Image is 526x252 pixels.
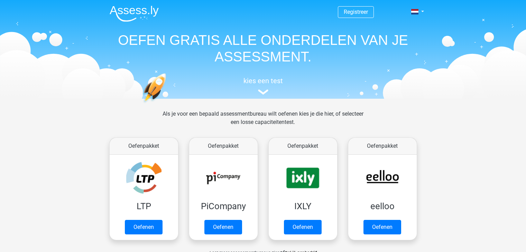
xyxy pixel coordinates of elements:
h1: OEFEN GRATIS ALLE ONDERDELEN VAN JE ASSESSMENT. [104,32,422,65]
a: Registreer [344,9,368,15]
a: Oefenen [284,220,322,234]
a: Oefenen [204,220,242,234]
div: Als je voor een bepaald assessmentbureau wilt oefenen kies je die hier, of selecteer een losse ca... [157,110,369,135]
img: oefenen [142,73,193,136]
img: Assessly [110,6,159,22]
a: Oefenen [363,220,401,234]
h5: kies een test [104,77,422,85]
a: Oefenen [125,220,163,234]
a: kies een test [104,77,422,95]
img: assessment [258,89,268,95]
